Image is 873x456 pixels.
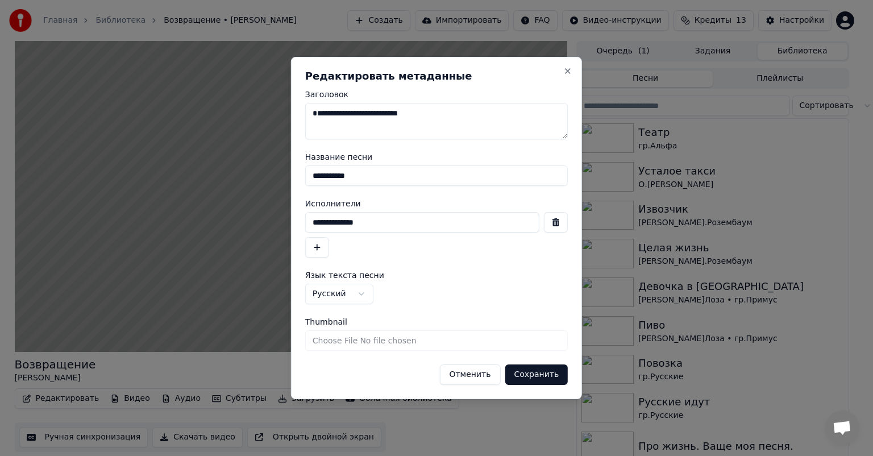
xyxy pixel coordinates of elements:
h2: Редактировать метаданные [305,71,568,81]
button: Отменить [439,364,500,385]
label: Заголовок [305,90,568,98]
button: Сохранить [505,364,568,385]
label: Название песни [305,153,568,161]
span: Thumbnail [305,318,347,326]
label: Исполнители [305,200,568,208]
span: Язык текста песни [305,271,384,279]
